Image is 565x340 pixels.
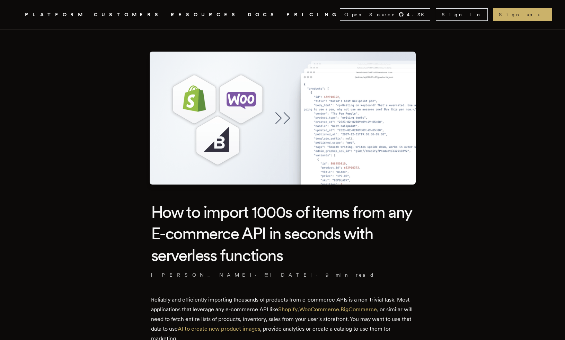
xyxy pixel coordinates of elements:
[171,10,239,19] button: RESOURCES
[278,306,298,313] a: Shopify
[151,201,414,266] h1: How to import 1000s of items from any E-commerce API in seconds with serverless functions
[535,11,547,18] span: →
[178,325,260,332] a: AI to create new product images
[248,10,278,19] a: DOCS
[326,271,374,278] span: 9 min read
[264,271,314,278] span: [DATE]
[25,10,86,19] button: PLATFORM
[299,306,339,313] a: WooCommerce
[94,10,162,19] a: CUSTOMERS
[151,271,252,278] a: [PERSON_NAME]
[341,306,377,313] a: BigCommerce
[493,8,552,21] a: Sign up
[151,271,414,278] p: · ·
[344,11,396,18] span: Open Source
[286,10,340,19] a: PRICING
[407,11,429,18] span: 4.3 K
[436,8,488,21] a: Sign In
[150,52,416,185] img: Featured image for How to import 1000s of items from any E-commerce API in seconds with serverles...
